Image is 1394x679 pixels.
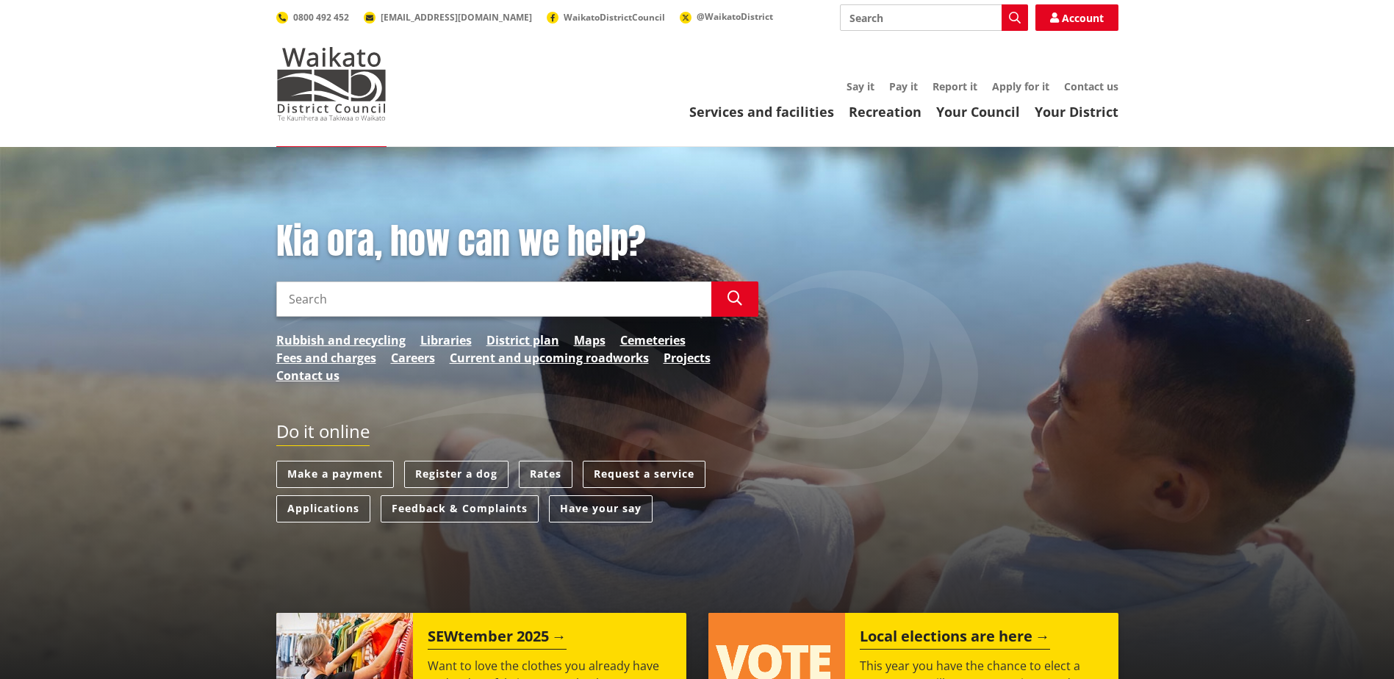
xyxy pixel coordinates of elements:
[276,349,376,367] a: Fees and charges
[276,220,758,263] h1: Kia ora, how can we help?
[276,47,387,121] img: Waikato District Council - Te Kaunihera aa Takiwaa o Waikato
[450,349,649,367] a: Current and upcoming roadworks
[689,103,834,121] a: Services and facilities
[933,79,977,93] a: Report it
[486,331,559,349] a: District plan
[849,103,921,121] a: Recreation
[847,79,874,93] a: Say it
[549,495,653,522] a: Have your say
[276,281,711,317] input: Search input
[1035,4,1118,31] a: Account
[276,495,370,522] a: Applications
[276,331,406,349] a: Rubbish and recycling
[860,628,1050,650] h2: Local elections are here
[583,461,705,488] a: Request a service
[276,461,394,488] a: Make a payment
[620,331,686,349] a: Cemeteries
[276,11,349,24] a: 0800 492 452
[547,11,665,24] a: WaikatoDistrictCouncil
[564,11,665,24] span: WaikatoDistrictCouncil
[936,103,1020,121] a: Your Council
[664,349,711,367] a: Projects
[381,495,539,522] a: Feedback & Complaints
[293,11,349,24] span: 0800 492 452
[992,79,1049,93] a: Apply for it
[404,461,509,488] a: Register a dog
[889,79,918,93] a: Pay it
[276,421,370,447] h2: Do it online
[1035,103,1118,121] a: Your District
[364,11,532,24] a: [EMAIL_ADDRESS][DOMAIN_NAME]
[574,331,606,349] a: Maps
[1064,79,1118,93] a: Contact us
[697,10,773,23] span: @WaikatoDistrict
[680,10,773,23] a: @WaikatoDistrict
[276,367,339,384] a: Contact us
[519,461,572,488] a: Rates
[391,349,435,367] a: Careers
[840,4,1028,31] input: Search input
[381,11,532,24] span: [EMAIL_ADDRESS][DOMAIN_NAME]
[420,331,472,349] a: Libraries
[428,628,567,650] h2: SEWtember 2025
